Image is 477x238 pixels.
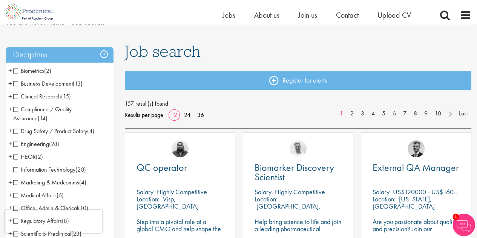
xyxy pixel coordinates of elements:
span: Salary [373,187,390,196]
span: Medical Affairs [13,191,64,199]
span: Information Technology [13,166,86,174]
span: Results per page [125,109,163,121]
span: Clinical Research [13,92,61,100]
p: Visp, [GEOGRAPHIC_DATA] [137,195,199,210]
span: Information Technology [13,166,75,174]
span: External QA Manager [373,161,459,174]
span: (2) [36,153,43,161]
a: 2 [347,109,357,118]
a: Last [455,109,471,118]
span: 157 result(s) found [125,98,471,109]
span: Engineering [13,140,49,148]
span: + [8,78,12,89]
img: Alex Bill [408,140,425,157]
img: Joshua Bye [290,140,307,157]
span: (6) [57,191,64,199]
span: (4) [79,178,86,186]
span: + [8,151,12,162]
span: QC operator [137,161,187,174]
a: 8 [410,109,421,118]
span: Clinical Research [13,92,71,100]
span: Medical Affairs [13,191,57,199]
span: Biometrics [13,67,44,75]
span: + [8,65,12,76]
a: Contact [336,10,359,20]
span: + [8,177,12,188]
a: 36 [195,111,207,119]
span: Salary [137,187,153,196]
a: Jobs [222,10,235,20]
span: Job search [125,41,201,61]
span: (10) [78,204,88,212]
span: (15) [61,92,71,100]
a: 5 [378,109,389,118]
span: + [8,125,12,137]
span: + [8,138,12,149]
span: HEOR [13,153,43,161]
img: Chatbot [452,213,475,236]
span: (4) [87,127,94,135]
span: Biomarker Discovery Scientist [255,161,334,183]
span: Biometrics [13,67,51,75]
a: 10 [431,109,445,118]
a: 3 [357,109,368,118]
span: Location: [373,195,396,203]
span: Compliance / Quality Assurance [13,105,72,122]
span: Business Development [13,80,83,88]
a: Upload CV [377,10,411,20]
p: [US_STATE], [GEOGRAPHIC_DATA] [373,195,435,210]
span: HEOR [13,153,36,161]
a: 7 [399,109,410,118]
span: (13) [73,80,83,88]
span: Location: [255,195,278,203]
span: (28) [49,140,59,148]
h3: Discipline [6,47,113,63]
p: Highly Competitive [157,187,207,196]
span: (14) [38,114,48,122]
span: Office, Admin & Clerical [13,204,88,212]
span: Drug Safety / Product Safety [13,127,87,135]
a: Register for alerts [125,71,471,90]
span: Business Development [13,80,73,88]
a: 9 [420,109,431,118]
span: Drug Safety / Product Safety [13,127,94,135]
p: Highly Competitive [275,187,325,196]
span: Location: [137,195,160,203]
iframe: reCAPTCHA [5,210,102,233]
span: Office, Admin & Clerical [13,204,78,212]
span: + [8,91,12,102]
a: 24 [181,111,193,119]
a: QC operator [137,163,224,172]
p: [GEOGRAPHIC_DATA], [GEOGRAPHIC_DATA] [255,202,321,218]
span: Marketing & Medcomms [13,178,79,186]
a: 4 [368,109,379,118]
a: External QA Manager [373,163,460,172]
a: 12 [169,111,180,119]
a: About us [254,10,279,20]
span: Salary [255,187,271,196]
span: + [8,103,12,115]
span: (20) [75,166,86,174]
a: 1 [336,109,347,118]
span: Scientific & Preclinical [13,230,71,238]
span: (2) [44,67,51,75]
span: Engineering [13,140,59,148]
span: + [8,189,12,201]
img: Ashley Bennett [172,140,189,157]
a: Biomarker Discovery Scientist [255,163,342,182]
a: 6 [389,109,400,118]
span: 1 [452,213,459,220]
span: Marketing & Medcomms [13,178,86,186]
a: Join us [298,10,317,20]
span: (23) [71,230,81,238]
